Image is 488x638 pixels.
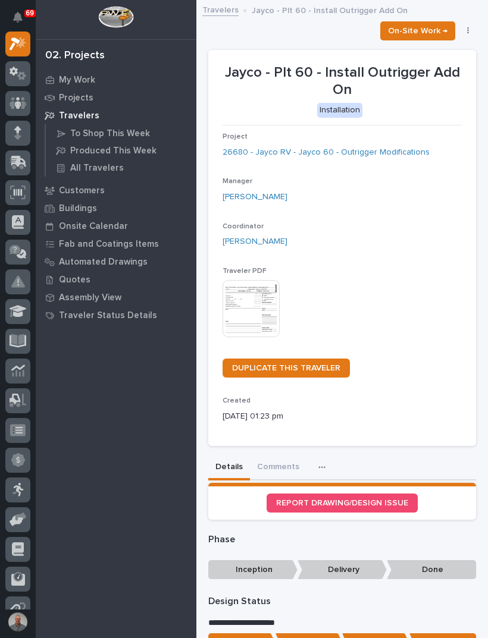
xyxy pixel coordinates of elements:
a: Produced This Week [46,142,196,159]
a: Customers [36,181,196,199]
button: Details [208,455,250,480]
a: DUPLICATE THIS TRAVELER [223,359,350,378]
p: Design Status [208,596,476,607]
p: Done [387,560,476,580]
p: Phase [208,534,476,545]
span: Manager [223,178,252,185]
span: Coordinator [223,223,264,230]
a: Quotes [36,271,196,288]
p: Onsite Calendar [59,221,128,232]
p: Buildings [59,203,97,214]
p: Customers [59,186,105,196]
p: Jayco - Plt 60 - Install Outrigger Add On [252,3,408,16]
a: Fab and Coatings Items [36,235,196,253]
a: [PERSON_NAME] [223,235,287,248]
p: Delivery [298,560,387,580]
img: Workspace Logo [98,6,133,28]
a: Traveler Status Details [36,306,196,324]
p: Automated Drawings [59,257,148,268]
p: Quotes [59,275,90,285]
p: Traveler Status Details [59,310,157,321]
p: To Shop This Week [70,128,150,139]
div: Installation [317,103,362,118]
a: REPORT DRAWING/DESIGN ISSUE [267,494,418,513]
p: Produced This Week [70,146,157,156]
p: 69 [26,9,34,17]
a: [PERSON_NAME] [223,191,287,203]
span: Project [223,133,248,140]
button: users-avatar [5,609,30,634]
p: Assembly View [59,293,121,303]
span: DUPLICATE THIS TRAVELER [232,364,340,372]
p: My Work [59,75,95,86]
p: [DATE] 01:23 pm [223,410,462,423]
a: Travelers [202,2,239,16]
a: Onsite Calendar [36,217,196,235]
span: Created [223,397,251,404]
p: Travelers [59,111,99,121]
button: Notifications [5,5,30,30]
a: Buildings [36,199,196,217]
div: 02. Projects [45,49,105,62]
span: REPORT DRAWING/DESIGN ISSUE [276,499,408,507]
a: Projects [36,89,196,106]
p: Inception [208,560,298,580]
div: Notifications69 [15,12,30,31]
a: To Shop This Week [46,125,196,142]
span: On-Site Work → [388,24,448,38]
button: On-Site Work → [380,21,455,40]
a: Travelers [36,106,196,124]
p: All Travelers [70,163,124,174]
p: Jayco - Plt 60 - Install Outrigger Add On [223,64,462,99]
a: Assembly View [36,288,196,306]
a: My Work [36,71,196,89]
a: Automated Drawings [36,253,196,271]
a: All Travelers [46,159,196,176]
span: Traveler PDF [223,268,267,275]
p: Projects [59,93,93,103]
p: Fab and Coatings Items [59,239,159,250]
button: Comments [250,455,306,480]
a: 26680 - Jayco RV - Jayco 60 - Outrigger Modifications [223,146,430,159]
